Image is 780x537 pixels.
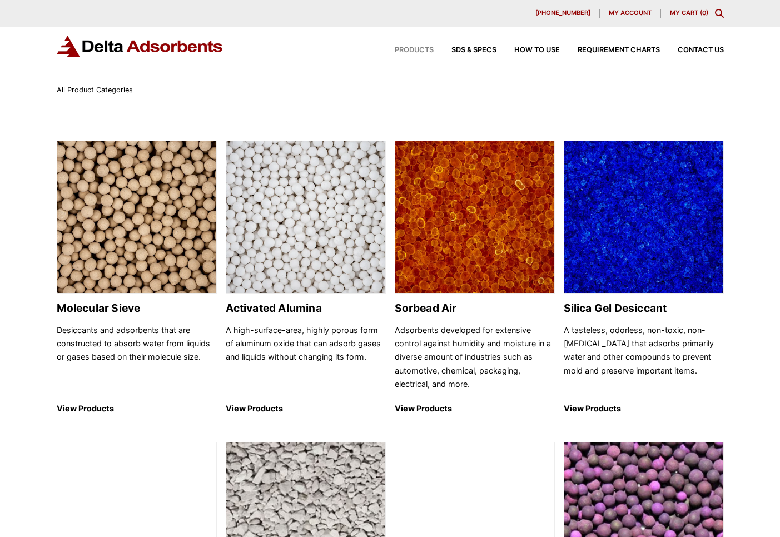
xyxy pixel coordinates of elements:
a: Activated Alumina Activated Alumina A high-surface-area, highly porous form of aluminum oxide tha... [226,141,386,416]
span: Products [395,47,434,54]
a: Sorbead Air Sorbead Air Adsorbents developed for extensive control against humidity and moisture ... [395,141,555,416]
span: [PHONE_NUMBER] [535,10,590,16]
span: My account [609,10,652,16]
img: Molecular Sieve [57,141,216,294]
span: All Product Categories [57,86,133,94]
div: Toggle Modal Content [715,9,724,18]
a: Products [377,47,434,54]
p: View Products [564,402,724,415]
h2: Activated Alumina [226,302,386,315]
span: How to Use [514,47,560,54]
a: [PHONE_NUMBER] [526,9,600,18]
h2: Silica Gel Desiccant [564,302,724,315]
a: Contact Us [660,47,724,54]
span: Contact Us [678,47,724,54]
a: Requirement Charts [560,47,660,54]
span: Requirement Charts [578,47,660,54]
p: Desiccants and adsorbents that are constructed to absorb water from liquids or gases based on the... [57,324,217,391]
a: My account [600,9,661,18]
h2: Molecular Sieve [57,302,217,315]
p: A tasteless, odorless, non-toxic, non-[MEDICAL_DATA] that adsorbs primarily water and other compo... [564,324,724,391]
img: Activated Alumina [226,141,385,294]
img: Delta Adsorbents [57,36,223,57]
a: Silica Gel Desiccant Silica Gel Desiccant A tasteless, odorless, non-toxic, non-[MEDICAL_DATA] th... [564,141,724,416]
p: Adsorbents developed for extensive control against humidity and moisture in a diverse amount of i... [395,324,555,391]
h2: Sorbead Air [395,302,555,315]
span: 0 [702,9,706,17]
img: Sorbead Air [395,141,554,294]
a: How to Use [496,47,560,54]
a: My Cart (0) [670,9,708,17]
p: A high-surface-area, highly porous form of aluminum oxide that can adsorb gases and liquids witho... [226,324,386,391]
img: Silica Gel Desiccant [564,141,723,294]
p: View Products [395,402,555,415]
p: View Products [226,402,386,415]
span: SDS & SPECS [451,47,496,54]
a: Molecular Sieve Molecular Sieve Desiccants and adsorbents that are constructed to absorb water fr... [57,141,217,416]
p: View Products [57,402,217,415]
a: SDS & SPECS [434,47,496,54]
